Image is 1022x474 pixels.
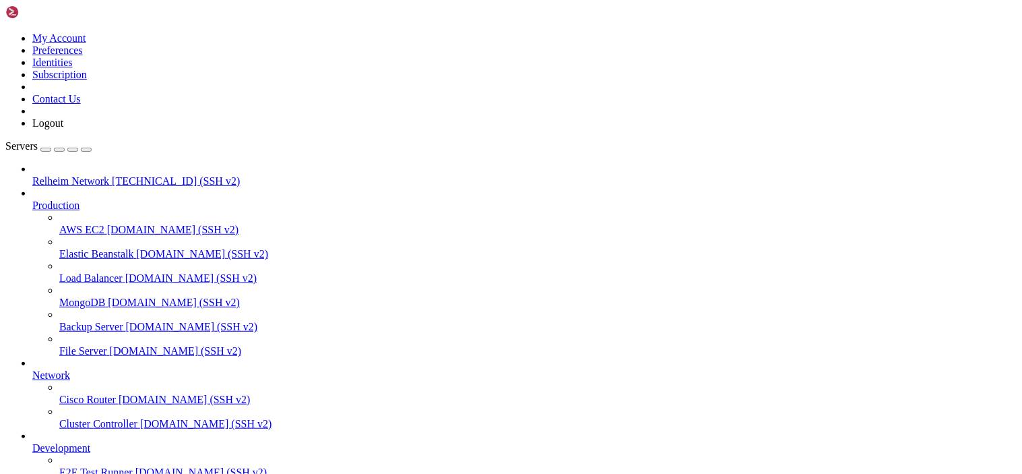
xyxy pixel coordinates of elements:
a: Production [32,200,1017,212]
li: Elastic Beanstalk [DOMAIN_NAME] (SSH v2) [59,236,1017,260]
span: [DOMAIN_NAME] (SSH v2) [137,248,269,260]
a: Cisco Router [DOMAIN_NAME] (SSH v2) [59,394,1017,406]
a: AWS EC2 [DOMAIN_NAME] (SSH v2) [59,224,1017,236]
span: [DOMAIN_NAME] (SSH v2) [108,297,240,308]
li: MongoDB [DOMAIN_NAME] (SSH v2) [59,285,1017,309]
a: Preferences [32,45,83,56]
a: Contact Us [32,93,81,105]
span: MongoDB [59,297,105,308]
li: Cluster Controller [DOMAIN_NAME] (SSH v2) [59,406,1017,430]
a: Identities [32,57,73,68]
span: File Server [59,345,107,357]
li: Backup Server [DOMAIN_NAME] (SSH v2) [59,309,1017,333]
a: Development [32,442,1017,454]
a: MongoDB [DOMAIN_NAME] (SSH v2) [59,297,1017,309]
span: Relheim Network [32,175,109,187]
a: Servers [5,140,92,152]
a: Cluster Controller [DOMAIN_NAME] (SSH v2) [59,418,1017,430]
li: Cisco Router [DOMAIN_NAME] (SSH v2) [59,382,1017,406]
span: Production [32,200,79,211]
a: Load Balancer [DOMAIN_NAME] (SSH v2) [59,272,1017,285]
a: Subscription [32,69,87,80]
span: Network [32,369,70,381]
span: [DOMAIN_NAME] (SSH v2) [119,394,251,405]
li: Network [32,357,1017,430]
li: AWS EC2 [DOMAIN_NAME] (SSH v2) [59,212,1017,236]
span: Development [32,442,90,454]
a: Logout [32,117,63,129]
a: My Account [32,32,86,44]
a: Backup Server [DOMAIN_NAME] (SSH v2) [59,321,1017,333]
li: Relheim Network [TECHNICAL_ID] (SSH v2) [32,163,1017,187]
span: Cluster Controller [59,418,137,429]
li: Production [32,187,1017,357]
img: Shellngn [5,5,83,19]
span: Servers [5,140,38,152]
span: [DOMAIN_NAME] (SSH v2) [126,321,258,332]
span: Backup Server [59,321,123,332]
span: Cisco Router [59,394,116,405]
a: File Server [DOMAIN_NAME] (SSH v2) [59,345,1017,357]
span: [DOMAIN_NAME] (SSH v2) [107,224,239,235]
a: Elastic Beanstalk [DOMAIN_NAME] (SSH v2) [59,248,1017,260]
span: AWS EC2 [59,224,104,235]
a: Relheim Network [TECHNICAL_ID] (SSH v2) [32,175,1017,187]
span: [DOMAIN_NAME] (SSH v2) [125,272,257,284]
span: [DOMAIN_NAME] (SSH v2) [140,418,272,429]
span: Elastic Beanstalk [59,248,134,260]
a: Network [32,369,1017,382]
span: Load Balancer [59,272,123,284]
li: Load Balancer [DOMAIN_NAME] (SSH v2) [59,260,1017,285]
span: [TECHNICAL_ID] (SSH v2) [112,175,240,187]
li: File Server [DOMAIN_NAME] (SSH v2) [59,333,1017,357]
span: [DOMAIN_NAME] (SSH v2) [110,345,242,357]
